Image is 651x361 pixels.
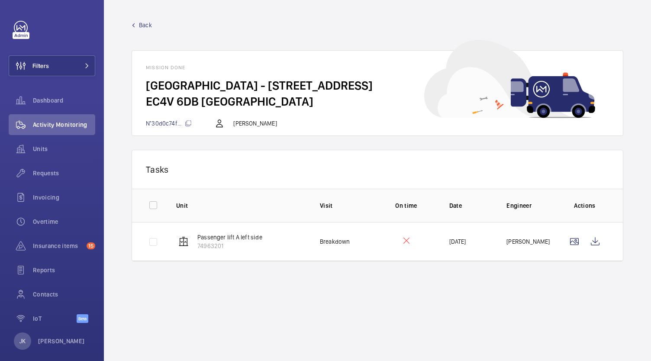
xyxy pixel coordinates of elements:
[564,201,606,210] p: Actions
[38,337,85,345] p: [PERSON_NAME]
[506,201,550,210] p: Engineer
[320,201,364,210] p: Visit
[33,266,95,274] span: Reports
[139,21,152,29] span: Back
[77,314,88,323] span: Beta
[506,237,550,246] p: [PERSON_NAME]
[146,120,192,127] span: N°30d0c74f...
[33,217,95,226] span: Overtime
[32,61,49,70] span: Filters
[197,242,262,250] p: 74963201
[146,93,609,110] h2: EC4V 6DB [GEOGRAPHIC_DATA]
[197,233,262,242] p: Passenger lift A left side
[233,119,277,128] p: [PERSON_NAME]
[33,120,95,129] span: Activity Monitoring
[33,96,95,105] span: Dashboard
[19,337,26,345] p: JK
[33,193,95,202] span: Invoicing
[176,201,306,210] p: Unit
[449,201,493,210] p: Date
[449,237,466,246] p: [DATE]
[178,236,189,247] img: elevator.svg
[146,164,609,175] p: Tasks
[146,77,609,93] h2: [GEOGRAPHIC_DATA] - [STREET_ADDRESS]
[33,242,83,250] span: Insurance items
[33,169,95,177] span: Requests
[87,242,95,249] span: 15
[146,64,609,71] h1: Mission done
[9,55,95,76] button: Filters
[33,290,95,299] span: Contacts
[377,201,435,210] p: On time
[33,145,95,153] span: Units
[33,314,77,323] span: IoT
[424,40,595,118] img: car delivery
[320,237,350,246] p: Breakdown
